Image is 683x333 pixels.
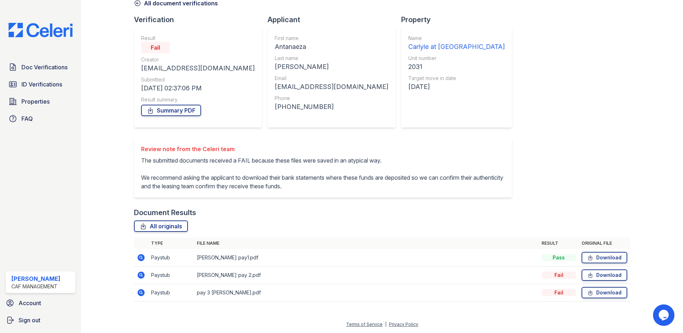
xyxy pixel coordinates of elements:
div: Target move in date [408,75,505,82]
span: Doc Verifications [21,63,68,71]
div: [DATE] 02:37:06 PM [141,83,255,93]
div: [EMAIL_ADDRESS][DOMAIN_NAME] [141,63,255,73]
div: Review note from the Celeri team [141,145,505,153]
div: CAF Management [11,283,60,290]
td: Paystub [148,249,194,267]
div: Fail [141,42,170,53]
div: Unit number [408,55,505,62]
div: Antanaeza [275,42,388,52]
a: All originals [134,220,188,232]
th: Original file [579,238,630,249]
div: Email [275,75,388,82]
td: [PERSON_NAME] pay1.pdf [194,249,539,267]
div: Phone [275,95,388,102]
div: Last name [275,55,388,62]
span: FAQ [21,114,33,123]
th: File name [194,238,539,249]
a: Account [3,296,78,310]
span: ID Verifications [21,80,62,89]
div: Creator [141,56,255,63]
div: Verification [134,15,268,25]
a: Privacy Policy [389,322,418,327]
td: Paystub [148,284,194,302]
div: Applicant [268,15,401,25]
div: Name [408,35,505,42]
a: Terms of Service [346,322,383,327]
div: 2031 [408,62,505,72]
td: pay 3 [PERSON_NAME].pdf [194,284,539,302]
iframe: chat widget [653,304,676,326]
a: Summary PDF [141,105,201,116]
div: Result [141,35,255,42]
div: Property [401,15,518,25]
div: [EMAIL_ADDRESS][DOMAIN_NAME] [275,82,388,92]
div: [PERSON_NAME] [275,62,388,72]
a: ID Verifications [6,77,75,91]
a: Download [582,252,627,263]
div: [PERSON_NAME] [11,274,60,283]
td: [PERSON_NAME] pay 2.pdf [194,267,539,284]
div: Pass [542,254,576,261]
div: Fail [542,289,576,296]
a: Name Carlyle at [GEOGRAPHIC_DATA] [408,35,505,52]
a: Doc Verifications [6,60,75,74]
p: The submitted documents received a FAIL because these files were saved in an atypical way. We rec... [141,156,505,190]
div: Document Results [134,208,196,218]
a: Download [582,269,627,281]
a: Properties [6,94,75,109]
span: Account [19,299,41,307]
a: FAQ [6,111,75,126]
td: Paystub [148,267,194,284]
span: Sign out [19,316,40,324]
span: Properties [21,97,50,106]
div: Submitted [141,76,255,83]
th: Result [539,238,579,249]
div: Fail [542,272,576,279]
a: Sign out [3,313,78,327]
div: Result summary [141,96,255,103]
img: CE_Logo_Blue-a8612792a0a2168367f1c8372b55b34899dd931a85d93a1a3d3e32e68fde9ad4.png [3,23,78,37]
div: First name [275,35,388,42]
div: [PHONE_NUMBER] [275,102,388,112]
div: Carlyle at [GEOGRAPHIC_DATA] [408,42,505,52]
div: | [385,322,387,327]
div: [DATE] [408,82,505,92]
a: Download [582,287,627,298]
th: Type [148,238,194,249]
